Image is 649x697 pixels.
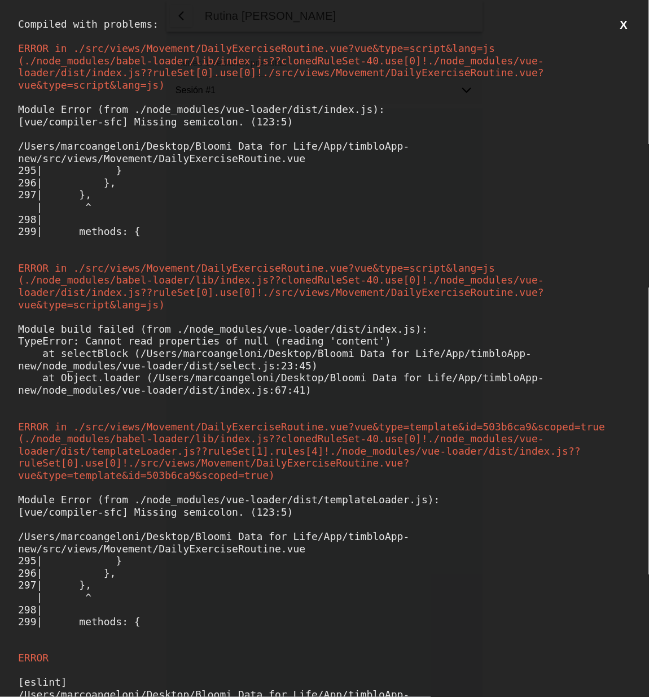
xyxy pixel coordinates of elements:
span: ERROR in ./src/views/Movement/DailyExerciseRoutine.vue?vue&type=script&lang=js (./node_modules/ba... [18,262,544,311]
div: Module Error (from ./node_modules/vue-loader/dist/templateLoader.js): [vue/compiler-sfc] Missing ... [18,494,631,628]
div: Module Error (from ./node_modules/vue-loader/dist/index.js): [vue/compiler-sfc] Missing semicolon... [18,103,631,238]
span: ERROR in ./src/views/Movement/DailyExerciseRoutine.vue?vue&type=script&lang=js (./node_modules/ba... [18,42,544,91]
span: ERROR [18,652,49,664]
button: X [617,18,631,32]
div: Module build failed (from ./node_modules/vue-loader/dist/index.js): TypeError: Cannot read proper... [18,323,631,397]
span: ERROR in ./src/views/Movement/DailyExerciseRoutine.vue?vue&type=template&id=503b6ca9&scoped=true ... [18,421,611,481]
span: Compiled with problems: [18,18,159,30]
